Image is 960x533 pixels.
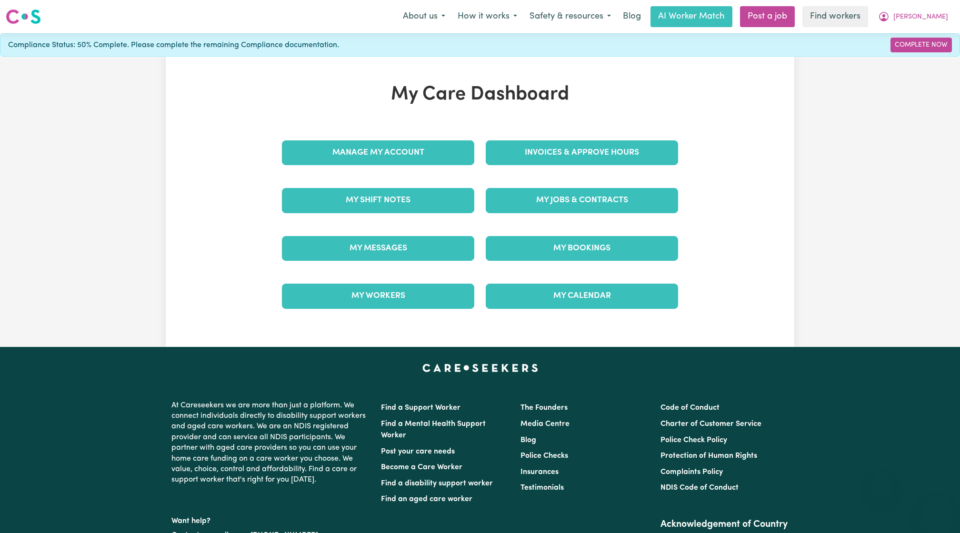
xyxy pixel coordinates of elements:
[660,452,757,460] a: Protection of Human Rights
[381,448,455,455] a: Post your care needs
[451,7,523,27] button: How it works
[171,512,370,526] p: Want help?
[397,7,451,27] button: About us
[520,436,536,444] a: Blog
[276,83,684,106] h1: My Care Dashboard
[660,519,789,530] h2: Acknowledgement of Country
[617,6,647,27] a: Blog
[486,284,678,308] a: My Calendar
[660,468,723,476] a: Complaints Policy
[381,495,472,503] a: Find an aged care worker
[6,8,41,25] img: Careseekers logo
[6,6,41,28] a: Careseekers logo
[8,39,339,51] span: Compliance Status: 50% Complete. Please complete the remaining Compliance documentation.
[381,480,493,487] a: Find a disability support worker
[740,6,795,27] a: Post a job
[523,7,617,27] button: Safety & resources
[922,495,952,525] iframe: Button to launch messaging window
[660,420,761,428] a: Charter of Customer Service
[171,396,370,489] p: At Careseekers we are more than just a platform. We connect individuals directly to disability su...
[520,420,570,428] a: Media Centre
[520,452,568,460] a: Police Checks
[282,284,474,308] a: My Workers
[890,38,952,52] a: Complete Now
[520,484,564,492] a: Testimonials
[872,472,891,491] iframe: Close message
[520,468,559,476] a: Insurances
[381,404,460,412] a: Find a Support Worker
[520,404,568,412] a: The Founders
[486,188,678,213] a: My Jobs & Contracts
[381,464,462,471] a: Become a Care Worker
[422,364,538,372] a: Careseekers home page
[650,6,732,27] a: AI Worker Match
[282,140,474,165] a: Manage My Account
[802,6,868,27] a: Find workers
[872,7,954,27] button: My Account
[660,436,727,444] a: Police Check Policy
[381,420,486,439] a: Find a Mental Health Support Worker
[486,140,678,165] a: Invoices & Approve Hours
[893,12,948,22] span: [PERSON_NAME]
[660,484,739,492] a: NDIS Code of Conduct
[282,236,474,261] a: My Messages
[486,236,678,261] a: My Bookings
[660,404,720,412] a: Code of Conduct
[282,188,474,213] a: My Shift Notes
